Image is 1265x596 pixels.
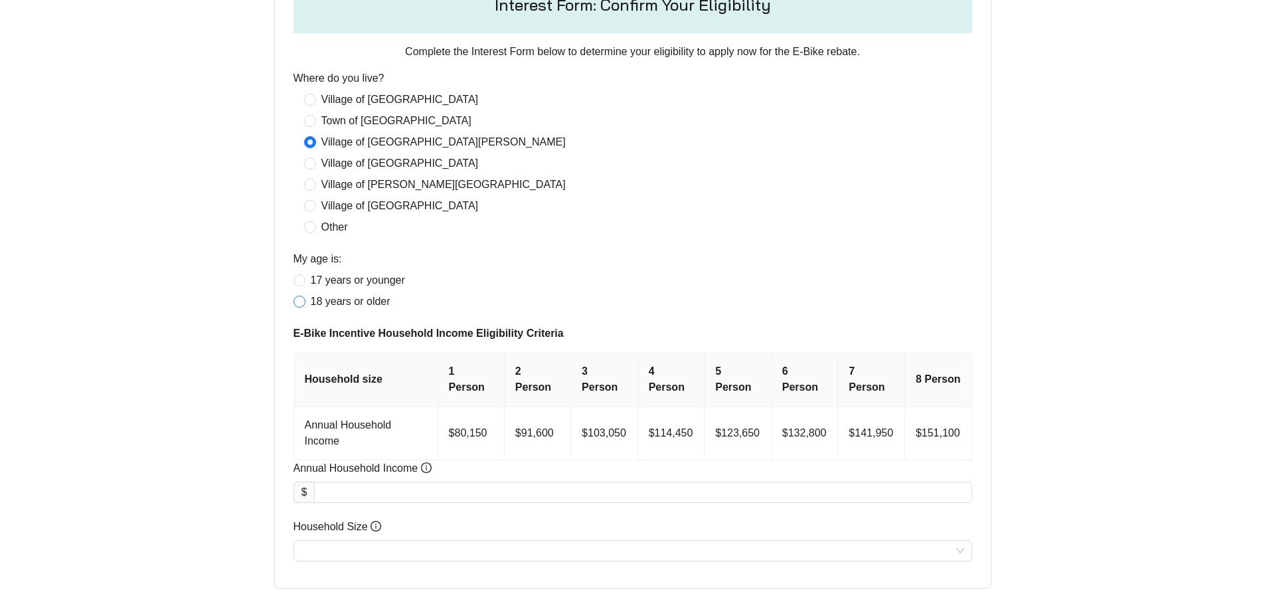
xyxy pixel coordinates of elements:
[505,407,571,460] td: $91,600
[905,353,972,407] th: 8 Person
[316,177,571,193] span: Village of [PERSON_NAME][GEOGRAPHIC_DATA]
[705,353,772,407] th: 5 Person
[316,134,571,150] span: Village of [GEOGRAPHIC_DATA][PERSON_NAME]
[438,353,505,407] th: 1 Person
[294,460,432,476] span: Annual Household Income
[316,113,477,129] span: Town of [GEOGRAPHIC_DATA]
[294,353,438,407] th: Household size
[772,407,839,460] td: $132,800
[438,407,505,460] td: $80,150
[316,155,484,171] span: Village of [GEOGRAPHIC_DATA]
[838,353,905,407] th: 7 Person
[705,407,772,460] td: $123,650
[505,353,571,407] th: 2 Person
[371,521,381,532] span: info-circle
[316,198,484,214] span: Village of [GEOGRAPHIC_DATA]
[294,482,315,503] div: $
[638,353,705,407] th: 4 Person
[838,407,905,460] td: $141,950
[316,92,484,108] span: Village of [GEOGRAPHIC_DATA]
[316,219,353,235] span: Other
[294,326,972,342] span: E-Bike Incentive Household Income Eligibility Criteria
[294,519,382,535] span: Household Size
[421,462,432,473] span: info-circle
[305,272,410,288] span: 17 years or younger
[294,407,438,460] td: Annual Household Income
[305,294,396,310] span: 18 years or older
[294,70,384,86] label: Where do you live?
[294,44,972,60] p: Complete the Interest Form below to determine your eligibility to apply now for the E-Bike rebate.
[772,353,839,407] th: 6 Person
[905,407,972,460] td: $151,100
[638,407,705,460] td: $114,450
[571,407,638,460] td: $103,050
[294,251,342,267] label: My age is:
[571,353,638,407] th: 3 Person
